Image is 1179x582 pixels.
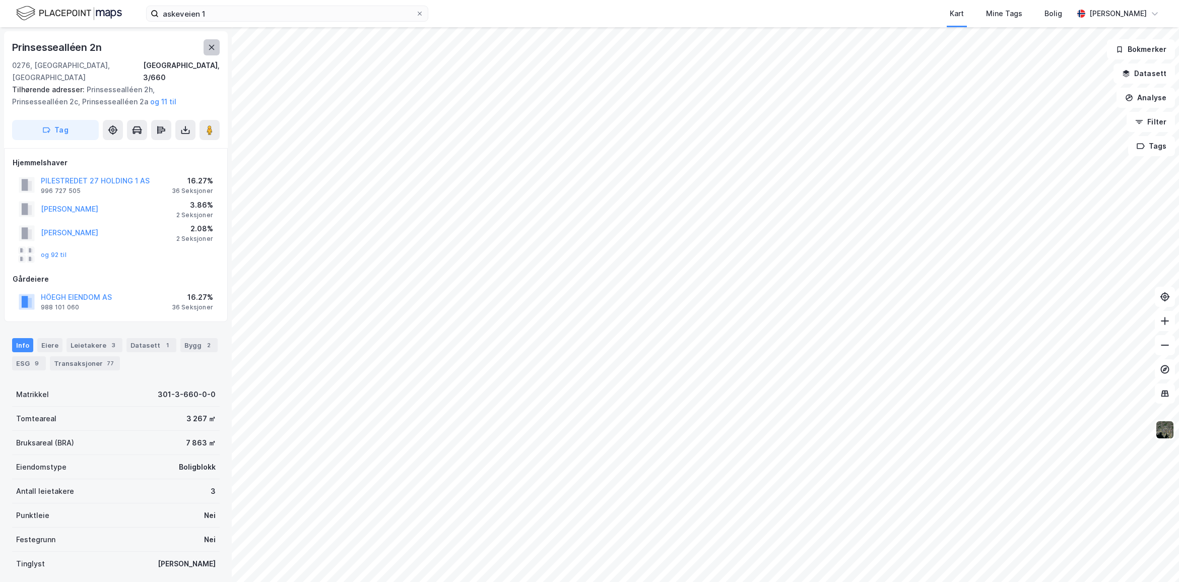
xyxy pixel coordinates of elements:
[41,187,81,195] div: 996 727 505
[180,338,218,352] div: Bygg
[16,5,122,22] img: logo.f888ab2527a4732fd821a326f86c7f29.svg
[12,338,33,352] div: Info
[186,437,216,449] div: 7 863 ㎡
[158,389,216,401] div: 301-3-660-0-0
[1155,420,1174,439] img: 9k=
[176,199,213,211] div: 3.86%
[1089,8,1147,20] div: [PERSON_NAME]
[950,8,964,20] div: Kart
[172,187,213,195] div: 36 Seksjoner
[204,340,214,350] div: 2
[13,273,219,285] div: Gårdeiere
[176,223,213,235] div: 2.08%
[179,461,216,473] div: Boligblokk
[186,413,216,425] div: 3 267 ㎡
[37,338,62,352] div: Eiere
[16,558,45,570] div: Tinglyst
[1127,112,1175,132] button: Filter
[159,6,416,21] input: Søk på adresse, matrikkel, gårdeiere, leietakere eller personer
[16,534,55,546] div: Festegrunn
[1128,136,1175,156] button: Tags
[41,303,79,311] div: 988 101 060
[50,356,120,370] div: Transaksjoner
[162,340,172,350] div: 1
[13,157,219,169] div: Hjemmelshaver
[12,39,103,55] div: Prinsessealléen 2n
[1044,8,1062,20] div: Bolig
[172,175,213,187] div: 16.27%
[126,338,176,352] div: Datasett
[1129,534,1179,582] iframe: Chat Widget
[12,84,212,108] div: Prinsessealléen 2h, Prinsessealléen 2c, Prinsessealléen 2a
[176,211,213,219] div: 2 Seksjoner
[1117,88,1175,108] button: Analyse
[32,358,42,368] div: 9
[16,413,56,425] div: Tomteareal
[143,59,220,84] div: [GEOGRAPHIC_DATA], 3/660
[16,509,49,522] div: Punktleie
[211,485,216,497] div: 3
[176,235,213,243] div: 2 Seksjoner
[16,461,67,473] div: Eiendomstype
[12,120,99,140] button: Tag
[172,291,213,303] div: 16.27%
[16,437,74,449] div: Bruksareal (BRA)
[158,558,216,570] div: [PERSON_NAME]
[204,509,216,522] div: Nei
[1107,39,1175,59] button: Bokmerker
[105,358,116,368] div: 77
[12,59,143,84] div: 0276, [GEOGRAPHIC_DATA], [GEOGRAPHIC_DATA]
[108,340,118,350] div: 3
[12,85,87,94] span: Tilhørende adresser:
[16,485,74,497] div: Antall leietakere
[172,303,213,311] div: 36 Seksjoner
[1113,63,1175,84] button: Datasett
[986,8,1022,20] div: Mine Tags
[12,356,46,370] div: ESG
[16,389,49,401] div: Matrikkel
[67,338,122,352] div: Leietakere
[204,534,216,546] div: Nei
[1129,534,1179,582] div: Kontrollprogram for chat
